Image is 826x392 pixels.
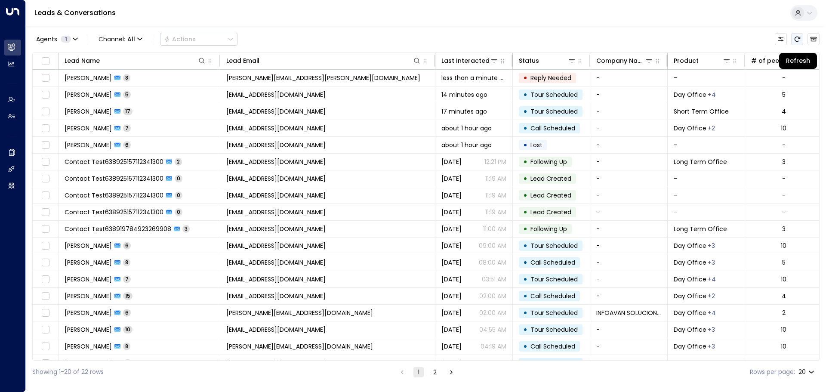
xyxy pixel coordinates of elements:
div: 5 [782,90,786,99]
div: - [782,174,786,183]
div: Status [519,56,539,66]
td: - [590,321,668,338]
div: Product [674,56,699,66]
div: 4 [782,292,786,300]
div: • [523,222,527,236]
span: Day Office [674,275,706,284]
span: Tour Scheduled [530,90,578,99]
button: page 1 [413,367,424,377]
div: Lead Name [65,56,206,66]
span: Tour Scheduled [530,107,578,116]
span: Contact Test638925157112341300 [65,174,163,183]
div: Long Term Office,Short Term Office,Workstation [708,241,715,250]
span: Day Office [674,325,706,334]
td: - [590,288,668,304]
button: Agents1 [32,33,81,45]
div: Button group with a nested menu [160,33,237,46]
span: 15 [123,292,133,299]
div: 3 [782,157,786,166]
div: 10 [781,241,786,250]
div: 10 [781,275,786,284]
span: Sep 02, 2025 [441,342,462,351]
span: Toggle select row [40,173,51,184]
button: Go to page 2 [430,367,440,377]
span: Day Office [674,309,706,317]
div: • [523,238,527,253]
span: Daniel Vaca [65,325,112,334]
div: • [523,339,527,354]
td: - [668,70,745,86]
p: 11:19 AM [485,191,506,200]
div: Lead Name [65,56,100,66]
span: contact.test638925157112341300@mailinator.com [226,157,326,166]
span: 6 [123,242,131,249]
div: • [523,205,527,219]
span: Toggle select row [40,324,51,335]
div: Status [519,56,576,66]
div: • [523,87,527,102]
span: turok3000@gmail.com [226,292,326,300]
span: turok3000+test4@gmail.com [226,275,326,284]
span: Holger Aroca [65,74,112,82]
span: 8 [123,343,130,350]
span: Toggle select row [40,123,51,134]
a: Leads & Conversations [34,8,116,18]
span: contact.test638925157112341300@mailinator.com [226,208,326,216]
div: 2 [782,309,786,317]
span: Call Scheduled [530,258,575,267]
td: - [590,137,668,153]
div: Short Term Office [728,359,734,367]
span: 17 [123,108,133,115]
span: 10 [123,326,133,333]
div: Refresh [779,53,817,69]
span: 7 [123,124,131,132]
div: • [523,255,527,270]
span: Toggle select row [40,257,51,268]
td: - [590,170,668,187]
td: - [668,187,745,204]
p: 04:55 AM [479,325,506,334]
span: Tour Scheduled [530,325,578,334]
span: Day Office [674,292,706,300]
button: Actions [160,33,237,46]
span: Yesterday [441,174,462,183]
span: dvaca@infoavan.com [226,359,326,367]
td: - [590,338,668,355]
button: Channel:All [95,33,146,45]
span: Yesterday [441,191,462,200]
span: Daniel Vaca [65,292,112,300]
p: 11:19 AM [485,208,506,216]
span: 3 [182,225,190,232]
span: Call Scheduled [530,342,575,351]
span: Daniel Vaca [65,90,112,99]
div: Long Term Office,Membership,Short Term Office,Workstation [708,90,716,99]
span: Yesterday [441,275,462,284]
span: Long Term Office [674,157,727,166]
div: Company Name [596,56,645,66]
span: Lead Created [530,208,571,216]
span: about 1 hour ago [441,124,492,133]
span: Daniel Alfonso Vaca Seminario [65,359,112,367]
span: Toggle select row [40,291,51,302]
span: Toggle select row [40,274,51,285]
span: turok3000+test1@gmail.com [226,325,326,334]
p: 08:00 AM [479,258,506,267]
div: • [523,104,527,119]
div: Product [674,56,731,66]
div: Company Name [596,56,653,66]
span: Toggle select row [40,73,51,83]
div: • [523,188,527,203]
div: - [782,74,786,82]
span: Infoavan [596,359,623,367]
span: Day Office [674,342,706,351]
div: - [782,208,786,216]
td: - [590,271,668,287]
div: Long Term Office,Short Term Office,Workstation [708,342,715,351]
span: Yesterday [441,292,462,300]
span: Toggle select all [40,56,51,67]
div: 20 [798,366,816,378]
div: # of people [751,56,808,66]
span: less than a minute ago [441,74,506,82]
span: 14 minutes ago [441,90,487,99]
div: • [523,121,527,136]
